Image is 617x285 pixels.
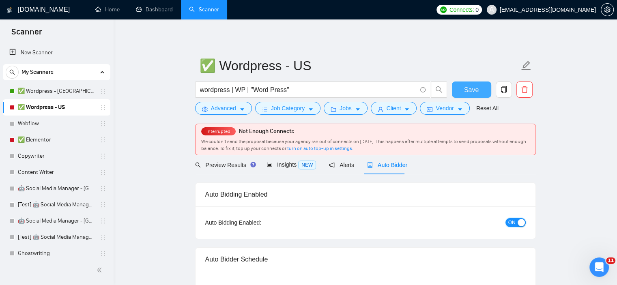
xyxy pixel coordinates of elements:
span: caret-down [404,106,410,112]
div: Auto Bidder Schedule [205,248,526,271]
a: turn on auto top-up in settings. [287,146,353,151]
span: delete [517,86,532,93]
a: 🤖 Social Media Manager - [GEOGRAPHIC_DATA] [18,213,95,229]
span: Interrupted [204,129,233,134]
span: copy [496,86,512,93]
span: Alerts [329,162,354,168]
span: area-chart [267,162,272,167]
span: Insights [267,161,316,168]
span: Auto Bidder [367,162,407,168]
button: folderJobscaret-down [324,102,368,115]
button: setting [601,3,614,16]
button: delete [516,81,533,98]
span: Client [387,104,401,113]
input: Scanner name... [200,56,519,76]
input: Search Freelance Jobs... [200,85,417,95]
span: holder [100,218,106,224]
iframe: Intercom live chat [589,257,609,277]
a: Ghostwriting [18,245,95,261]
span: We couldn’t send the proposal because your agency ran out of connects on [DATE]. This happens aft... [201,139,526,151]
span: holder [100,120,106,127]
span: Jobs [340,104,352,113]
span: robot [367,162,373,168]
button: userClientcaret-down [371,102,417,115]
span: caret-down [239,106,245,112]
li: New Scanner [3,45,110,61]
span: folder [331,106,336,112]
a: dashboardDashboard [136,6,173,13]
span: Vendor [436,104,454,113]
span: Connects: [449,5,474,14]
span: holder [100,201,106,208]
span: bars [262,106,268,112]
span: holder [100,104,106,111]
button: copy [496,81,512,98]
a: Content Writer [18,164,95,180]
span: Scanner [5,26,48,43]
span: Job Category [271,104,305,113]
span: Save [464,85,479,95]
img: logo [7,4,13,17]
img: upwork-logo.png [440,6,447,13]
a: ✅ Wordpress - [GEOGRAPHIC_DATA] [18,83,95,99]
a: homeHome [95,6,120,13]
span: double-left [97,266,105,274]
div: Tooltip anchor [249,161,257,168]
span: setting [601,6,613,13]
a: Reset All [476,104,499,113]
span: My Scanners [21,64,54,80]
span: Not Enough Connects [239,128,294,135]
span: search [195,162,201,168]
span: Preview Results [195,162,254,168]
span: holder [100,234,106,240]
a: [Test] 🤖 Social Media Manager - [GEOGRAPHIC_DATA] [18,229,95,245]
span: user [378,106,383,112]
span: search [431,86,447,93]
a: Webflow [18,116,95,132]
span: search [6,69,18,75]
span: holder [100,137,106,143]
a: searchScanner [189,6,219,13]
a: ✅ Wordpress - US [18,99,95,116]
div: Auto Bidding Enabled: [205,218,312,227]
span: 11 [606,257,615,264]
span: ON [508,218,516,227]
span: info-circle [420,87,426,92]
span: notification [329,162,335,168]
button: settingAdvancedcaret-down [195,102,252,115]
span: edit [521,60,531,71]
a: setting [601,6,614,13]
span: holder [100,185,106,192]
span: caret-down [457,106,463,112]
a: [Test] 🤖 Social Media Manager - [GEOGRAPHIC_DATA] [18,197,95,213]
span: caret-down [355,106,361,112]
span: holder [100,153,106,159]
a: New Scanner [9,45,104,61]
button: idcardVendorcaret-down [420,102,469,115]
button: search [6,66,19,79]
span: 0 [475,5,479,14]
button: Save [452,81,491,98]
button: barsJob Categorycaret-down [255,102,320,115]
span: NEW [298,161,316,169]
span: Advanced [211,104,236,113]
span: holder [100,88,106,94]
a: Copywriter [18,148,95,164]
span: user [489,7,494,13]
span: setting [202,106,208,112]
a: 🤖 Social Media Manager - [GEOGRAPHIC_DATA] [18,180,95,197]
span: holder [100,169,106,176]
a: ✅ Elementor [18,132,95,148]
span: idcard [427,106,432,112]
span: caret-down [308,106,314,112]
button: search [431,81,447,98]
span: holder [100,250,106,257]
div: Auto Bidding Enabled [205,183,526,206]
